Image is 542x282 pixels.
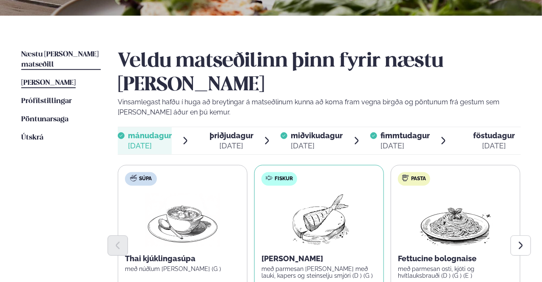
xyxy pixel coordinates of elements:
img: Spagetti.png [418,193,493,247]
span: Prófílstillingar [21,98,72,105]
a: Prófílstillingar [21,96,72,106]
a: Útskrá [21,133,43,143]
p: með parmesan osti, kjöti og hvítlauksbrauði (D ) (G ) (E ) [398,265,513,279]
a: Næstu [PERSON_NAME] matseðill [21,50,101,70]
button: Next slide [511,235,531,256]
img: soup.svg [130,175,137,181]
p: með núðlum [PERSON_NAME] (G ) [125,265,240,272]
img: pasta.svg [402,175,409,181]
a: [PERSON_NAME] [21,78,76,88]
div: [DATE] [128,141,172,151]
span: Súpa [139,176,152,182]
span: mánudagur [128,131,172,140]
span: Pasta [411,176,426,182]
button: Previous slide [108,235,128,256]
div: [DATE] [291,141,343,151]
span: þriðjudagur [210,131,253,140]
span: Fiskur [275,176,293,182]
p: Fettucine bolognaise [398,254,513,264]
p: með parmesan [PERSON_NAME] með lauki, kapers og steinselju smjöri (D ) (G ) [261,265,377,279]
img: Fish.png [281,193,357,247]
img: fish.svg [266,175,272,181]
div: [DATE] [380,141,430,151]
span: miðvikudagur [291,131,343,140]
div: [DATE] [210,141,253,151]
div: [DATE] [473,141,515,151]
span: [PERSON_NAME] [21,79,76,87]
span: föstudagur [473,131,515,140]
img: Soup.png [145,193,220,247]
p: [PERSON_NAME] [261,254,377,264]
span: Pöntunarsaga [21,116,68,123]
a: Pöntunarsaga [21,114,68,125]
p: Thai kjúklingasúpa [125,254,240,264]
span: fimmtudagur [380,131,430,140]
span: Næstu [PERSON_NAME] matseðill [21,51,99,68]
p: Vinsamlegast hafðu í huga að breytingar á matseðlinum kunna að koma fram vegna birgða og pöntunum... [118,97,521,117]
h2: Veldu matseðilinn þinn fyrir næstu [PERSON_NAME] [118,50,521,97]
span: Útskrá [21,134,43,141]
